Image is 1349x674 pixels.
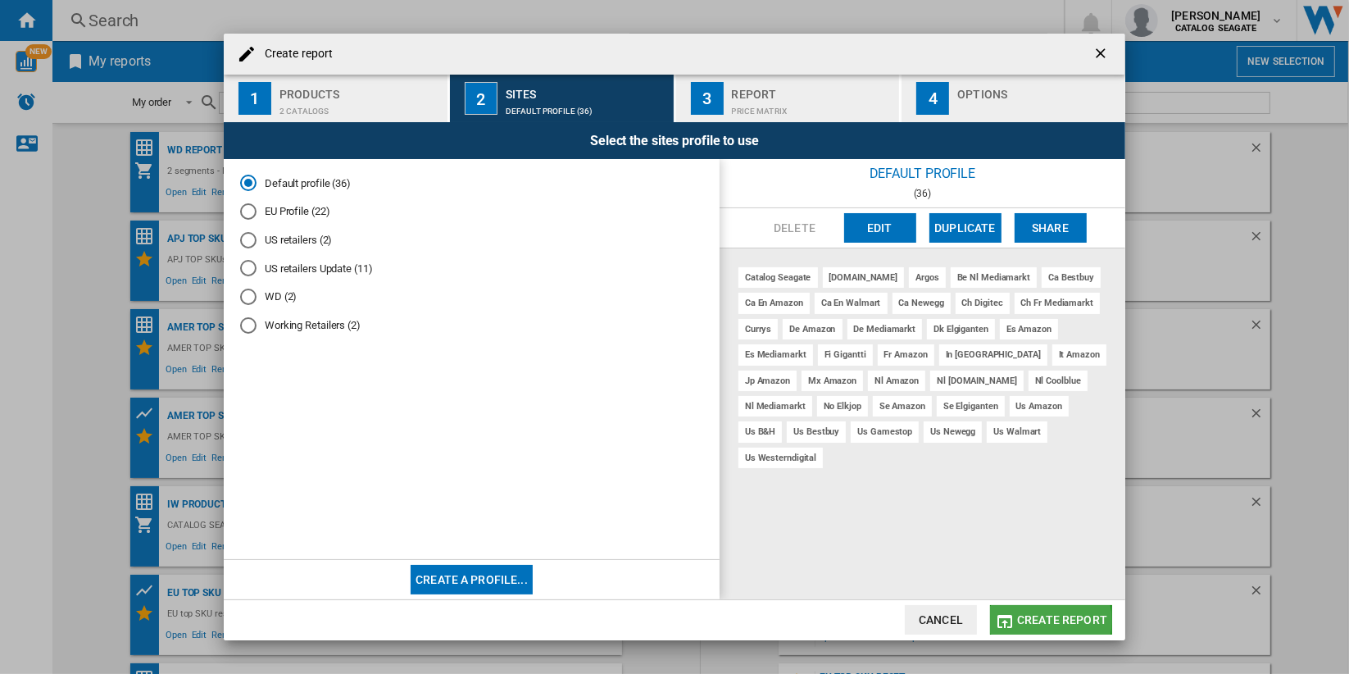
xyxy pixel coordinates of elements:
div: currys [738,319,778,339]
md-radio-button: Default profile (36) [240,175,703,191]
div: be nl mediamarkt [951,267,1037,288]
div: ca bestbuy [1042,267,1101,288]
div: [DOMAIN_NAME] [823,267,905,288]
md-radio-button: US retailers (2) [240,232,703,248]
div: 1 [238,82,271,115]
div: us newegg [924,421,982,442]
div: mx amazon [802,371,863,391]
md-radio-button: Working Retailers (2) [240,317,703,333]
div: (36) [720,188,1125,199]
button: Share [1015,213,1087,243]
div: nl coolblue [1029,371,1088,391]
div: no elkjop [817,396,868,417]
div: Default profile [720,159,1125,188]
div: argos [909,267,946,288]
button: Delete [759,213,831,243]
div: 2 catalogs [279,98,441,116]
button: Create report [990,605,1112,635]
div: ch digitec [956,293,1010,313]
div: Sites [506,81,667,98]
div: Default profile (36) [506,98,667,116]
div: dk elgiganten [927,319,995,339]
div: fi gigantti [818,344,873,365]
button: 2 Sites Default profile (36) [450,75,675,122]
div: in [GEOGRAPHIC_DATA] [939,344,1047,365]
div: us bestbuy [787,421,846,442]
div: us amazon [1010,396,1069,417]
div: ca en walmart [815,293,888,313]
div: Select the sites profile to use [224,122,1125,159]
md-radio-button: WD (2) [240,289,703,305]
div: us b&h [738,421,782,442]
div: jp amazon [738,371,797,391]
div: es amazon [1000,319,1058,339]
button: 4 Options [902,75,1125,122]
div: 4 [916,82,949,115]
div: catalog seagate [738,267,818,288]
div: Price Matrix [732,98,893,116]
div: Options [957,81,1119,98]
div: Report [732,81,893,98]
div: ca en amazon [738,293,810,313]
button: getI18NText('BUTTONS.CLOSE_DIALOG') [1086,38,1119,71]
div: Products [279,81,441,98]
div: de mediamarkt [847,319,923,339]
md-radio-button: US retailers Update (11) [240,261,703,276]
div: 2 [465,82,497,115]
div: 3 [691,82,724,115]
md-radio-button: EU Profile (22) [240,204,703,220]
button: Duplicate [929,213,1002,243]
div: it amazon [1052,344,1106,365]
div: us gamestop [851,421,919,442]
div: us walmart [987,421,1047,442]
div: nl [DOMAIN_NAME] [930,371,1023,391]
div: nl amazon [868,371,925,391]
button: 1 Products 2 catalogs [224,75,449,122]
button: Cancel [905,605,977,635]
button: 3 Report Price Matrix [676,75,902,122]
div: es mediamarkt [738,344,813,365]
div: ch fr mediamarkt [1015,293,1100,313]
button: Edit [844,213,916,243]
button: Create a profile... [411,565,533,594]
div: se elgiganten [937,396,1005,417]
div: ca newegg [893,293,951,313]
div: nl mediamarkt [738,396,812,417]
div: se amazon [873,396,932,417]
h4: Create report [257,46,333,62]
div: fr amazon [878,344,934,365]
div: de amazon [783,319,842,339]
ng-md-icon: getI18NText('BUTTONS.CLOSE_DIALOG') [1092,45,1112,65]
span: Create report [1017,613,1107,626]
div: us westerndigital [738,448,823,468]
